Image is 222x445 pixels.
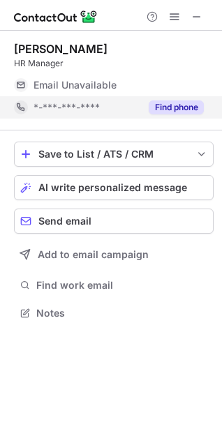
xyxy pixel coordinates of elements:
span: Find work email [36,279,208,292]
button: Notes [14,303,214,323]
span: Add to email campaign [38,249,149,260]
button: Reveal Button [149,100,204,114]
span: Email Unavailable [34,79,117,91]
div: HR Manager [14,57,214,70]
div: [PERSON_NAME] [14,42,108,56]
span: AI write personalized message [38,182,187,193]
button: save-profile-one-click [14,142,214,167]
button: AI write personalized message [14,175,214,200]
img: ContactOut v5.3.10 [14,8,98,25]
button: Find work email [14,276,214,295]
span: Notes [36,307,208,319]
span: Send email [38,216,91,227]
button: Send email [14,209,214,234]
button: Add to email campaign [14,242,214,267]
div: Save to List / ATS / CRM [38,149,189,160]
